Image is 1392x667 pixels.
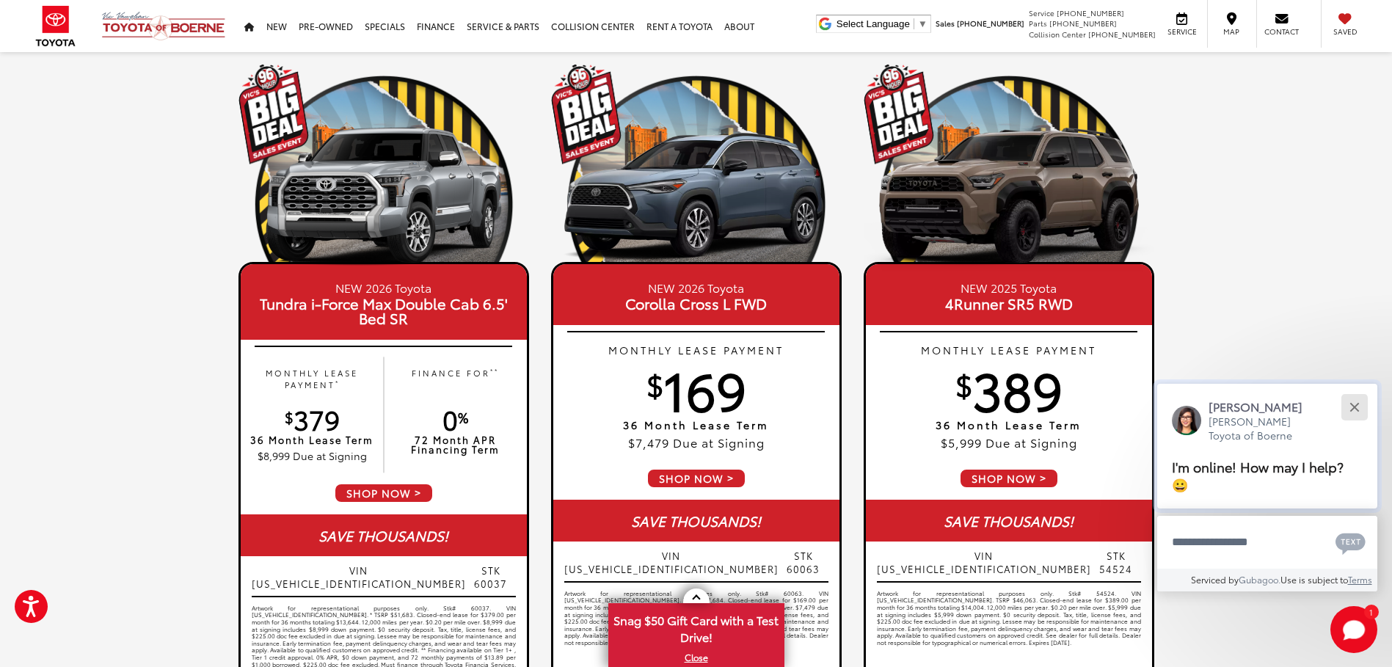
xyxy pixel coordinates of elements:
[864,126,1154,271] img: 25_4Runner_TRD_Pro_Mudbath_Left
[285,407,294,427] sup: $
[864,64,1154,262] img: 19_1756501440.png
[877,296,1141,310] span: 4Runner SR5 RWD
[1029,7,1054,18] span: Service
[238,64,529,262] img: 19_1756501440.png
[646,351,746,425] span: 169
[248,435,376,445] p: 36 Month Lease Term
[252,279,516,296] small: NEW 2026 Toyota
[1330,606,1377,653] svg: Start Chat
[1172,456,1344,494] span: I'm online! How may I help? 😀
[837,18,910,29] span: Select Language
[238,126,529,271] img: 25_Tundra_1794_Edition_i-FORCE_MAX_Celestial_Silver_Metallic_Left
[1329,26,1361,37] span: Saved
[779,549,828,575] span: STK 60063
[866,343,1152,357] p: MONTHLY LEASE PAYMENT
[553,500,839,542] div: SAVE THOUSANDS!
[248,367,376,391] p: MONTHLY LEASE PAYMENT
[1369,608,1373,615] span: 1
[564,296,828,310] span: Corolla Cross L FWD
[1330,606,1377,653] button: Toggle Chat Window
[877,549,1091,575] span: VIN [US_VEHICLE_IDENTIFICATION_NUMBER]
[252,564,466,590] span: VIN [US_VEHICLE_IDENTIFICATION_NUMBER]
[551,126,842,271] img: 25_Corolla_Cross_XLE_Celestite_Left
[1088,29,1156,40] span: [PHONE_NUMBER]
[1335,531,1366,555] svg: Text
[248,448,376,463] p: $8,999 Due at Signing
[1029,29,1086,40] span: Collision Center
[936,18,955,29] span: Sales
[1191,573,1239,586] span: Serviced by
[1209,415,1317,443] p: [PERSON_NAME] Toyota of Boerne
[391,367,520,391] p: FINANCE FOR
[1057,7,1124,18] span: [PHONE_NUMBER]
[564,549,779,575] span: VIN [US_VEHICLE_IDENTIFICATION_NUMBER]
[837,18,928,29] a: Select Language​
[1280,573,1348,586] span: Use is subject to
[866,500,1152,542] div: SAVE THOUSANDS!
[334,483,434,503] span: SHOP NOW
[959,468,1059,489] span: SHOP NOW
[1209,398,1317,415] p: [PERSON_NAME]
[866,420,1152,430] p: 36 Month Lease Term
[1215,26,1247,37] span: Map
[955,351,1063,425] span: 389
[1157,384,1377,591] div: Close[PERSON_NAME][PERSON_NAME] Toyota of BoerneI'm online! How may I help? 😀Type your messageCha...
[553,434,839,451] p: $7,479 Due at Signing
[241,514,527,556] div: SAVE THOUSANDS!
[285,400,340,437] span: 379
[1338,391,1370,423] button: Close
[1049,18,1117,29] span: [PHONE_NUMBER]
[646,362,663,404] sup: $
[391,435,520,454] p: 72 Month APR Financing Term
[101,11,226,41] img: Vic Vaughan Toyota of Boerne
[551,64,842,262] img: 19_1756501440.png
[1165,26,1198,37] span: Service
[466,564,516,590] span: STK 60037
[610,605,783,649] span: Snag $50 Gift Card with a Test Drive!
[564,279,828,296] small: NEW 2026 Toyota
[866,434,1152,451] p: $5,999 Due at Signing
[1331,525,1370,558] button: Chat with SMS
[877,279,1141,296] small: NEW 2025 Toyota
[1239,573,1280,586] a: Gubagoo.
[553,420,839,430] p: 36 Month Lease Term
[1157,516,1377,569] textarea: Type your message
[458,407,468,427] sup: %
[955,362,972,404] sup: $
[1091,549,1141,575] span: STK 54524
[1264,26,1299,37] span: Contact
[252,296,516,325] span: Tundra i-Force Max Double Cab 6.5' Bed SR
[1348,573,1372,586] a: Terms
[553,343,839,357] p: MONTHLY LEASE PAYMENT
[918,18,928,29] span: ▼
[646,468,746,489] span: SHOP NOW
[957,18,1024,29] span: [PHONE_NUMBER]
[1029,18,1047,29] span: Parts
[442,400,468,437] span: 0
